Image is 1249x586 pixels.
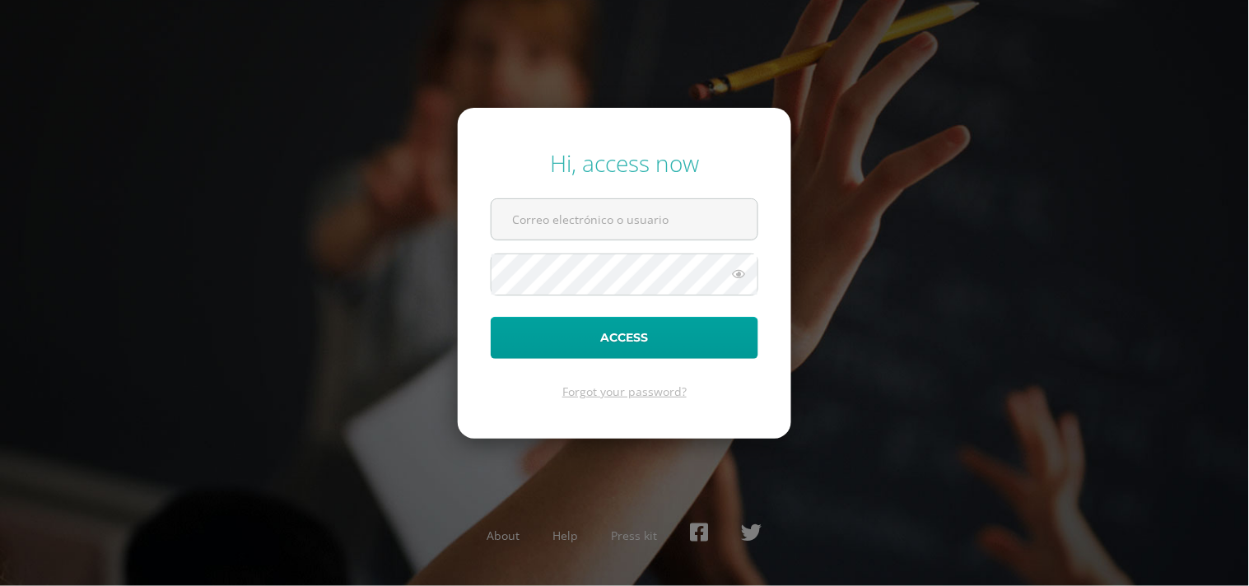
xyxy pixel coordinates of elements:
[612,528,658,543] a: Press kit
[562,384,687,399] a: Forgot your password?
[553,528,579,543] a: Help
[491,147,758,179] div: Hi, access now
[487,528,520,543] a: About
[492,199,757,240] input: Correo electrónico o usuario
[491,317,758,359] button: Access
